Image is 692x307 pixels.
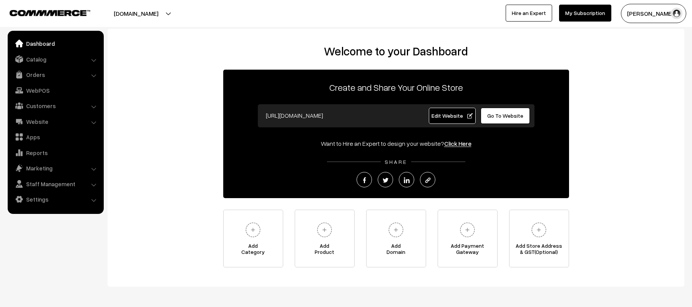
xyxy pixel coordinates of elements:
a: Go To Website [481,108,530,124]
span: Add Payment Gateway [438,243,497,258]
img: plus.svg [242,219,264,240]
a: Reports [10,146,101,160]
span: SHARE [381,159,411,165]
a: Click Here [444,140,471,147]
img: plus.svg [314,219,335,240]
p: Create and Share Your Online Store [223,80,569,94]
a: AddDomain [366,210,426,267]
a: AddCategory [223,210,283,267]
button: [PERSON_NAME] [621,4,686,23]
img: plus.svg [385,219,407,240]
span: Add Product [295,243,354,258]
a: Customers [10,99,101,113]
h2: Welcome to your Dashboard [115,44,677,58]
a: Dashboard [10,37,101,50]
a: AddProduct [295,210,355,267]
a: Website [10,115,101,128]
a: Hire an Expert [506,5,552,22]
a: Add PaymentGateway [438,210,498,267]
a: Edit Website [429,108,476,124]
span: Edit Website [431,112,473,119]
a: My Subscription [559,5,611,22]
span: Go To Website [487,112,523,119]
img: plus.svg [528,219,549,240]
a: Marketing [10,161,101,175]
span: Add Category [224,243,283,258]
div: Want to Hire an Expert to design your website? [223,139,569,148]
a: Catalog [10,52,101,66]
img: COMMMERCE [10,10,90,16]
span: Add Domain [367,243,426,258]
a: Staff Management [10,177,101,191]
a: COMMMERCE [10,8,77,17]
a: Orders [10,68,101,82]
a: Apps [10,130,101,144]
button: [DOMAIN_NAME] [87,4,185,23]
a: WebPOS [10,83,101,97]
img: user [671,8,682,19]
a: Settings [10,192,101,206]
span: Add Store Address & GST(Optional) [509,243,569,258]
a: Add Store Address& GST(Optional) [509,210,569,267]
img: plus.svg [457,219,478,240]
